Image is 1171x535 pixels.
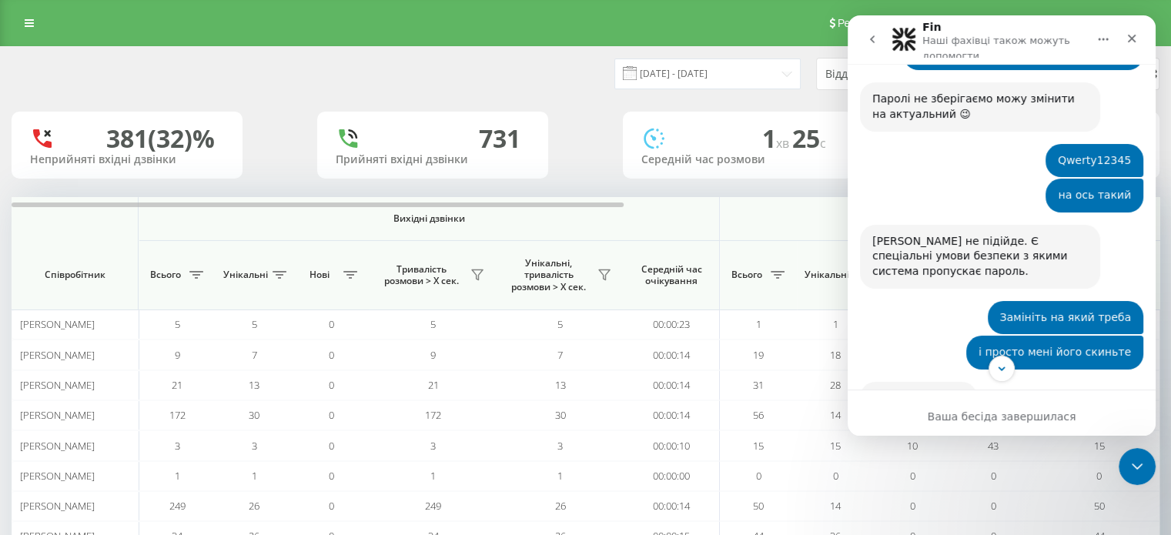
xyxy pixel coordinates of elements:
[624,309,720,339] td: 00:00:23
[728,269,766,281] span: Всього
[377,263,466,287] span: Тривалість розмови > Х сек.
[753,439,764,453] span: 15
[20,408,95,422] span: [PERSON_NAME]
[557,348,563,362] span: 7
[991,469,996,483] span: 0
[792,122,826,155] span: 25
[169,408,186,422] span: 172
[169,499,186,513] span: 249
[555,499,566,513] span: 26
[20,469,95,483] span: [PERSON_NAME]
[252,348,257,362] span: 7
[425,499,441,513] span: 249
[1119,448,1156,485] iframe: Intercom live chat
[479,124,520,153] div: 731
[175,317,180,331] span: 5
[830,499,841,513] span: 14
[430,469,436,483] span: 1
[624,400,720,430] td: 00:00:14
[329,469,334,483] span: 0
[830,439,841,453] span: 15
[20,439,95,453] span: [PERSON_NAME]
[848,15,1156,436] iframe: Intercom live chat
[557,439,563,453] span: 3
[430,317,436,331] span: 5
[830,378,841,392] span: 28
[329,378,334,392] span: 0
[555,408,566,422] span: 30
[20,378,95,392] span: [PERSON_NAME]
[20,317,95,331] span: [PERSON_NAME]
[249,408,259,422] span: 30
[329,317,334,331] span: 0
[223,269,268,281] span: Унікальні
[30,153,224,166] div: Неприйняті вхідні дзвінки
[838,17,951,29] span: Реферальна програма
[753,408,764,422] span: 56
[555,378,566,392] span: 13
[910,469,915,483] span: 0
[830,348,841,362] span: 18
[20,348,95,362] span: [PERSON_NAME]
[753,348,764,362] span: 19
[172,378,182,392] span: 21
[907,439,918,453] span: 10
[146,269,185,281] span: Всього
[329,439,334,453] span: 0
[557,469,563,483] span: 1
[329,499,334,513] span: 0
[249,499,259,513] span: 26
[252,439,257,453] span: 3
[249,378,259,392] span: 13
[25,269,125,281] span: Співробітник
[991,499,996,513] span: 0
[641,153,835,166] div: Середній час розмови
[820,135,826,152] span: c
[753,499,764,513] span: 50
[252,317,257,331] span: 5
[1094,499,1105,513] span: 50
[762,122,792,155] span: 1
[329,348,334,362] span: 0
[428,378,439,392] span: 21
[1096,469,1102,483] span: 0
[624,430,720,460] td: 00:00:10
[1094,439,1105,453] span: 15
[756,469,761,483] span: 0
[504,257,593,293] span: Унікальні, тривалість розмови > Х сек.
[252,469,257,483] span: 1
[430,439,436,453] span: 3
[20,499,95,513] span: [PERSON_NAME]
[624,339,720,369] td: 00:00:14
[425,408,441,422] span: 172
[300,269,339,281] span: Нові
[833,317,838,331] span: 1
[175,212,684,225] span: Вихідні дзвінки
[624,370,720,400] td: 00:00:14
[557,317,563,331] span: 5
[833,469,838,483] span: 0
[825,68,1009,81] div: Відділ/Співробітник
[175,439,180,453] span: 3
[776,135,792,152] span: хв
[910,499,915,513] span: 0
[175,469,180,483] span: 1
